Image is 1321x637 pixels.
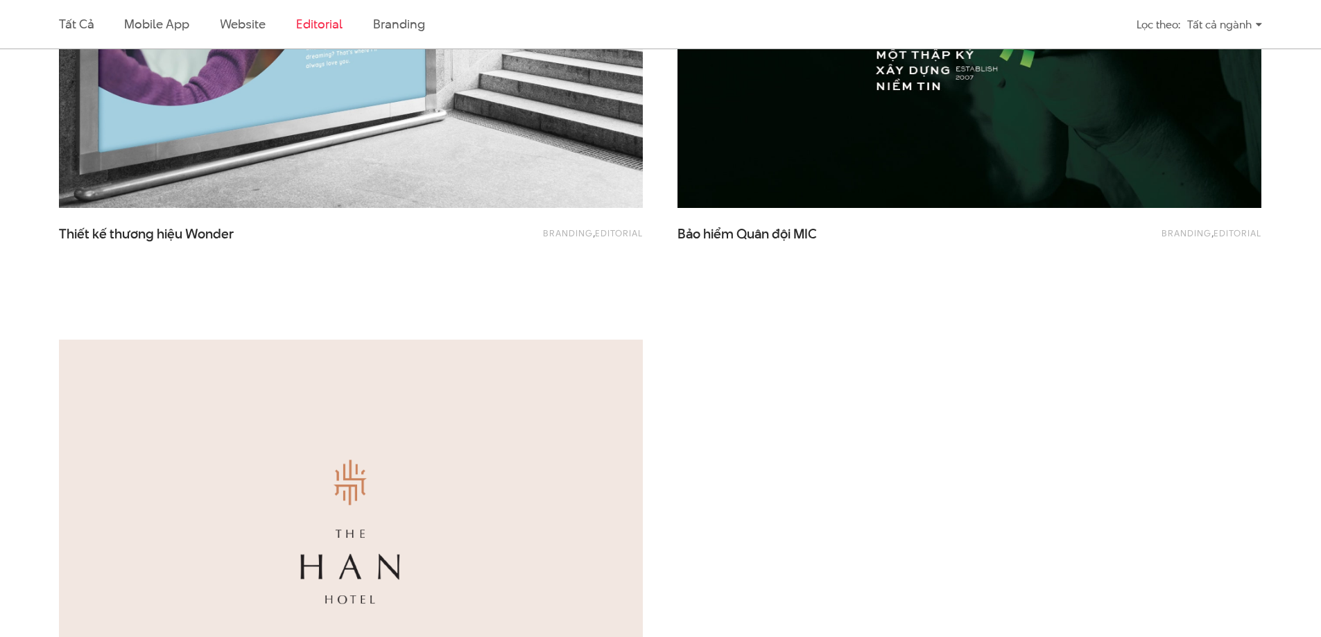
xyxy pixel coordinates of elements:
[772,225,791,243] span: đội
[677,225,700,243] span: Bảo
[59,225,336,260] a: Thiết kế thương hiệu Wonder
[703,225,734,243] span: hiểm
[409,225,643,253] div: ,
[1162,227,1211,239] a: Branding
[595,227,643,239] a: Editorial
[124,15,189,33] a: Mobile app
[59,15,94,33] a: Tất cả
[220,15,266,33] a: Website
[793,225,817,243] span: MIC
[1137,12,1180,37] div: Lọc theo:
[185,225,234,243] span: Wonder
[296,15,343,33] a: Editorial
[157,225,182,243] span: hiệu
[736,225,769,243] span: Quân
[543,227,593,239] a: Branding
[59,225,89,243] span: Thiết
[677,225,955,260] a: Bảo hiểm Quân đội MIC
[373,15,424,33] a: Branding
[110,225,154,243] span: thương
[92,225,107,243] span: kế
[1214,227,1261,239] a: Editorial
[1028,225,1261,253] div: ,
[1187,12,1262,37] div: Tất cả ngành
